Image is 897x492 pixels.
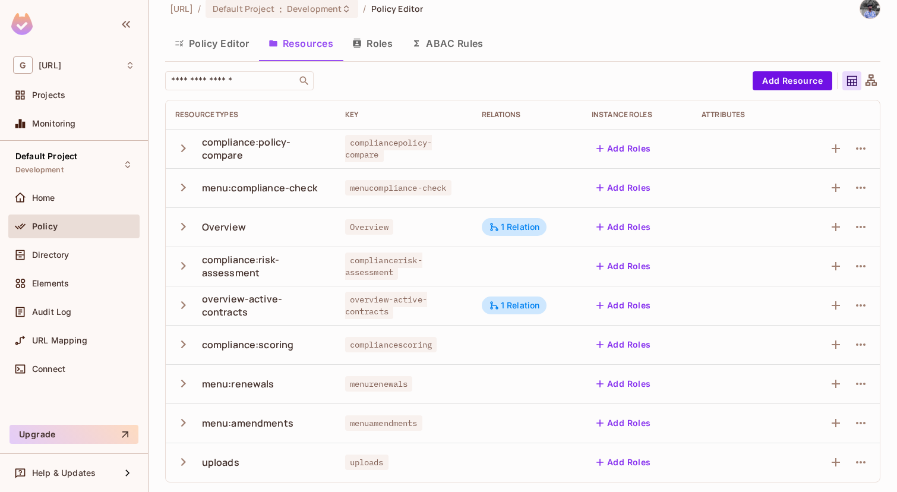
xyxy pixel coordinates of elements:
[345,292,427,319] span: overview-active-contracts
[32,250,69,260] span: Directory
[592,217,656,236] button: Add Roles
[170,3,193,14] span: the active workspace
[202,220,246,234] div: Overview
[32,119,76,128] span: Monitoring
[165,29,259,58] button: Policy Editor
[345,219,393,235] span: Overview
[32,90,65,100] span: Projects
[198,3,201,14] li: /
[202,181,317,194] div: menu:compliance-check
[592,453,656,472] button: Add Roles
[489,222,540,232] div: 1 Relation
[32,364,65,374] span: Connect
[343,29,402,58] button: Roles
[202,377,274,390] div: menu:renewals
[259,29,343,58] button: Resources
[202,338,294,351] div: compliance:scoring
[592,139,656,158] button: Add Roles
[10,425,138,444] button: Upgrade
[287,3,342,14] span: Development
[13,56,33,74] span: G
[32,279,69,288] span: Elements
[213,3,274,14] span: Default Project
[345,415,422,431] span: menuamendments
[345,455,389,470] span: uploads
[202,292,326,318] div: overview-active-contracts
[753,71,832,90] button: Add Resource
[202,135,326,162] div: compliance:policy-compare
[175,110,326,119] div: Resource Types
[345,135,432,162] span: compliancepolicy-compare
[592,374,656,393] button: Add Roles
[402,29,493,58] button: ABAC Rules
[371,3,424,14] span: Policy Editor
[363,3,366,14] li: /
[592,178,656,197] button: Add Roles
[592,414,656,433] button: Add Roles
[32,468,96,478] span: Help & Updates
[32,336,87,345] span: URL Mapping
[345,110,463,119] div: Key
[32,307,71,317] span: Audit Log
[592,257,656,276] button: Add Roles
[202,253,326,279] div: compliance:risk-assessment
[11,13,33,35] img: SReyMgAAAABJRU5ErkJggg==
[345,337,437,352] span: compliancescoring
[345,376,413,392] span: menurenewals
[489,300,540,311] div: 1 Relation
[279,4,283,14] span: :
[32,222,58,231] span: Policy
[702,110,792,119] div: Attributes
[482,110,573,119] div: Relations
[592,335,656,354] button: Add Roles
[202,417,293,430] div: menu:amendments
[15,152,77,161] span: Default Project
[32,193,55,203] span: Home
[39,61,61,70] span: Workspace: genworx.ai
[345,253,422,280] span: compliancerisk-assessment
[345,180,451,195] span: menucompliance-check
[592,296,656,315] button: Add Roles
[592,110,683,119] div: Instance roles
[15,165,64,175] span: Development
[202,456,239,469] div: uploads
